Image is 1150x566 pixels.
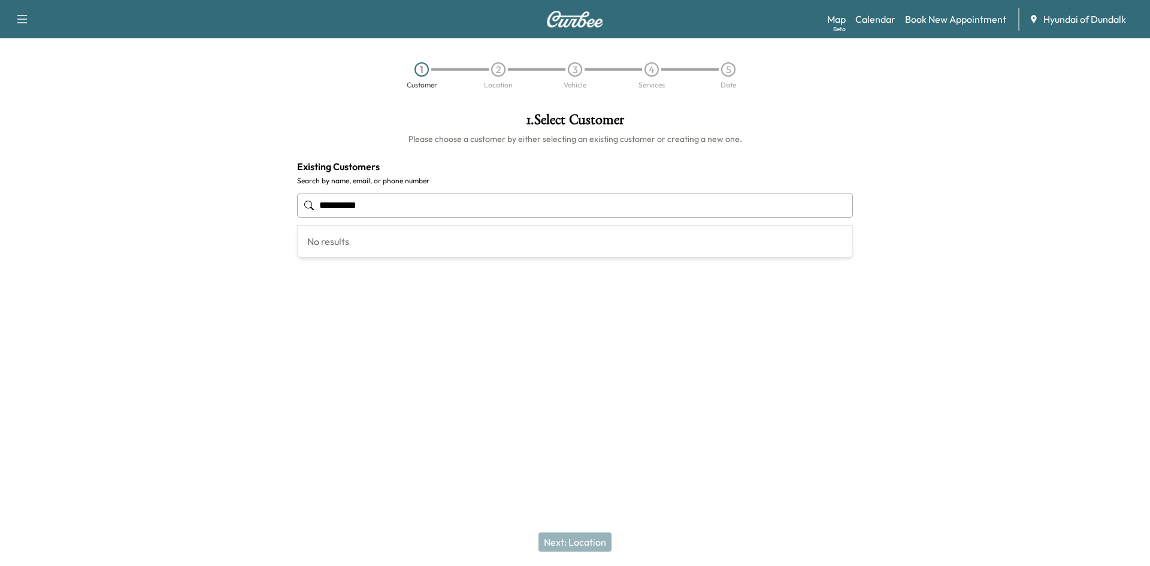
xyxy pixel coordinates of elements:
div: 2 [491,62,506,77]
span: Hyundai of Dundalk [1043,12,1126,26]
h1: 1 . Select Customer [297,113,853,133]
label: Search by name, email, or phone number [297,176,853,186]
a: Book New Appointment [905,12,1006,26]
div: Services [638,81,665,89]
div: 4 [644,62,659,77]
div: No results [298,226,852,257]
a: MapBeta [827,12,846,26]
a: Calendar [855,12,895,26]
div: Date [721,81,736,89]
div: 3 [568,62,582,77]
div: Location [484,81,513,89]
h6: Please choose a customer by either selecting an existing customer or creating a new one. [297,133,853,145]
div: 1 [414,62,429,77]
div: 5 [721,62,736,77]
div: Customer [407,81,437,89]
div: Vehicle [564,81,586,89]
h4: Existing Customers [297,159,853,174]
div: Beta [833,25,846,34]
img: Curbee Logo [546,11,604,28]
